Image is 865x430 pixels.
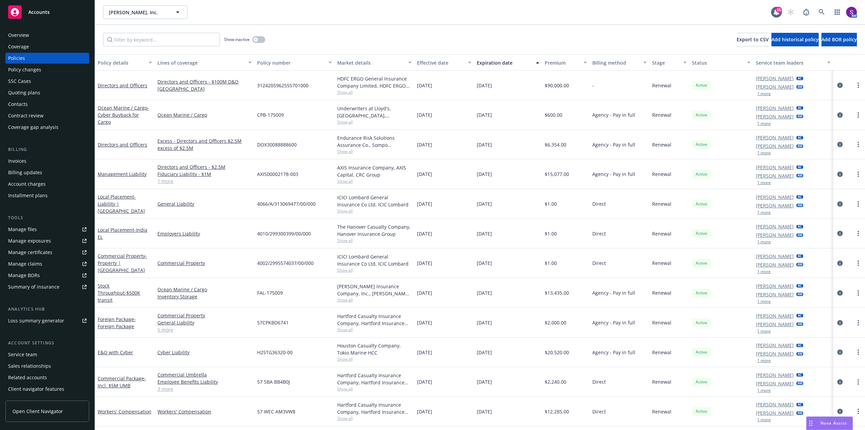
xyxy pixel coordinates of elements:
[757,329,771,333] button: 1 more
[157,319,252,326] a: General Liability
[337,178,412,184] span: Show all
[757,240,771,244] button: 1 more
[757,270,771,274] button: 1 more
[98,253,147,273] a: Commercial Property
[5,258,89,269] a: Manage claims
[695,320,708,326] span: Active
[592,82,594,89] span: -
[5,349,89,360] a: Service team
[257,349,293,356] span: H25TG36320-00
[157,293,252,300] a: Inventory Storage
[257,230,311,237] span: 4010/299300399/00/000
[5,146,89,153] div: Billing
[103,33,220,46] input: Filter by keyword...
[8,258,42,269] div: Manage claims
[854,407,862,415] a: more
[5,110,89,121] a: Contract review
[757,92,771,96] button: 1 more
[5,64,89,75] a: Policy changes
[652,349,671,356] span: Renewal
[157,200,252,207] a: General Liability
[854,170,862,178] a: more
[756,282,794,290] a: [PERSON_NAME]
[545,259,557,267] span: $1.00
[854,319,862,327] a: more
[8,235,51,246] div: Manage exposures
[8,270,40,281] div: Manage BORs
[784,5,797,19] a: Start snowing
[257,378,290,385] span: 57 SBA BB4B0J
[757,151,771,155] button: 1 more
[757,299,771,303] button: 1 more
[157,326,252,333] a: 5 more
[477,259,492,267] span: [DATE]
[257,259,314,267] span: 4002/2995574037/00/000
[477,408,492,415] span: [DATE]
[592,259,606,267] span: Direct
[157,178,252,185] a: 1 more
[417,378,432,385] span: [DATE]
[224,37,250,42] span: Show inactive
[5,270,89,281] a: Manage BORs
[836,111,844,119] a: circleInformation
[592,408,606,415] span: Direct
[98,194,145,214] a: Local Placement
[757,388,771,392] button: 1 more
[757,181,771,185] button: 1 more
[757,121,771,126] button: 1 more
[592,141,635,148] span: Agency - Pay in full
[417,59,464,66] div: Effective date
[8,179,46,189] div: Account charges
[652,171,671,178] span: Renewal
[337,105,412,119] div: Underwriters at Lloyd's, [GEOGRAPHIC_DATA], [PERSON_NAME] of [GEOGRAPHIC_DATA], [PERSON_NAME] Cargo
[836,140,844,149] a: circleInformation
[417,408,432,415] span: [DATE]
[155,54,254,71] button: Lines of coverage
[807,417,815,430] div: Drag to move
[28,9,50,15] span: Accounts
[652,289,671,296] span: Renewal
[756,105,794,112] a: [PERSON_NAME]
[5,122,89,133] a: Coverage gap analysis
[545,319,566,326] span: $2,000.00
[8,53,25,64] div: Policies
[757,359,771,363] button: 1 more
[337,119,412,125] span: Show all
[846,7,857,18] img: photo
[5,340,89,346] div: Account settings
[854,289,862,297] a: more
[157,137,252,152] a: Excess - Directors and Officers $2.5M excess of $2.5M
[98,316,136,330] a: Foreign Package
[5,361,89,371] a: Sales relationships
[695,112,708,118] span: Active
[8,361,51,371] div: Sales relationships
[157,163,252,171] a: Directors and Officers - $2.5M
[477,141,492,148] span: [DATE]
[652,378,671,385] span: Renewal
[8,99,28,110] div: Contacts
[157,312,252,319] a: Commercial Property
[692,59,743,66] div: Status
[854,348,862,356] a: more
[592,349,635,356] span: Agency - Pay in full
[756,75,794,82] a: [PERSON_NAME]
[337,149,412,154] span: Show all
[756,371,794,379] a: [PERSON_NAME]
[592,378,606,385] span: Direct
[854,378,862,386] a: more
[545,378,566,385] span: $2,240.00
[417,349,432,356] span: [DATE]
[98,408,151,415] a: Workers' Compensation
[8,384,64,394] div: Client navigator features
[417,171,432,178] span: [DATE]
[652,82,671,89] span: Renewal
[545,349,569,356] span: $20,520.00
[649,54,689,71] button: Stage
[821,33,857,46] button: Add BOR policy
[836,81,844,89] a: circleInformation
[592,289,635,296] span: Agency - Pay in full
[477,349,492,356] span: [DATE]
[417,141,432,148] span: [DATE]
[5,30,89,41] a: Overview
[337,283,412,297] div: [PERSON_NAME] Insurance Company, Inc., [PERSON_NAME] Group, [PERSON_NAME] Cargo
